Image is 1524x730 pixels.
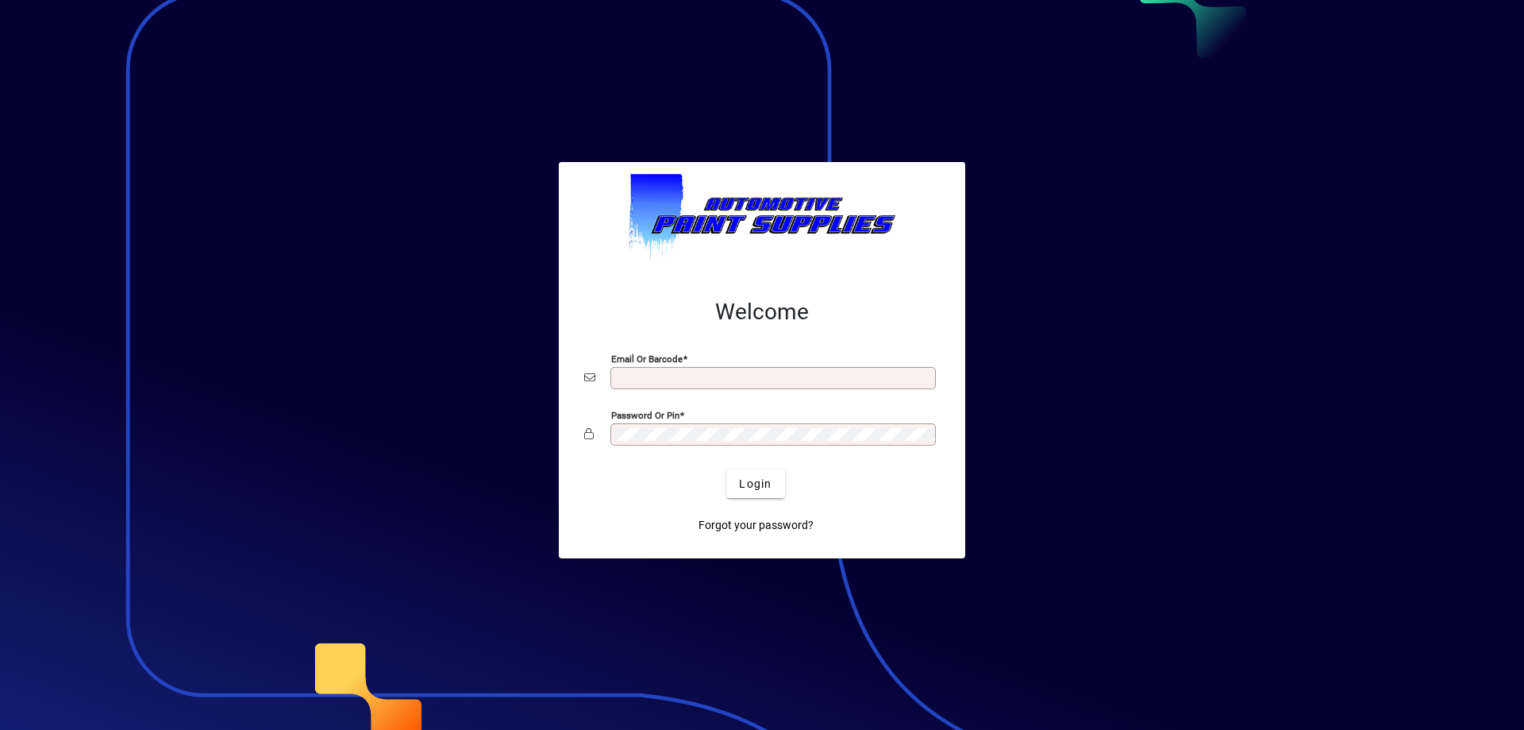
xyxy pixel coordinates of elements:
[611,410,679,421] mat-label: Password or Pin
[692,511,820,539] a: Forgot your password?
[726,469,784,498] button: Login
[611,353,683,365] mat-label: Email or Barcode
[739,476,772,492] span: Login
[698,517,814,534] span: Forgot your password?
[584,299,940,326] h2: Welcome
